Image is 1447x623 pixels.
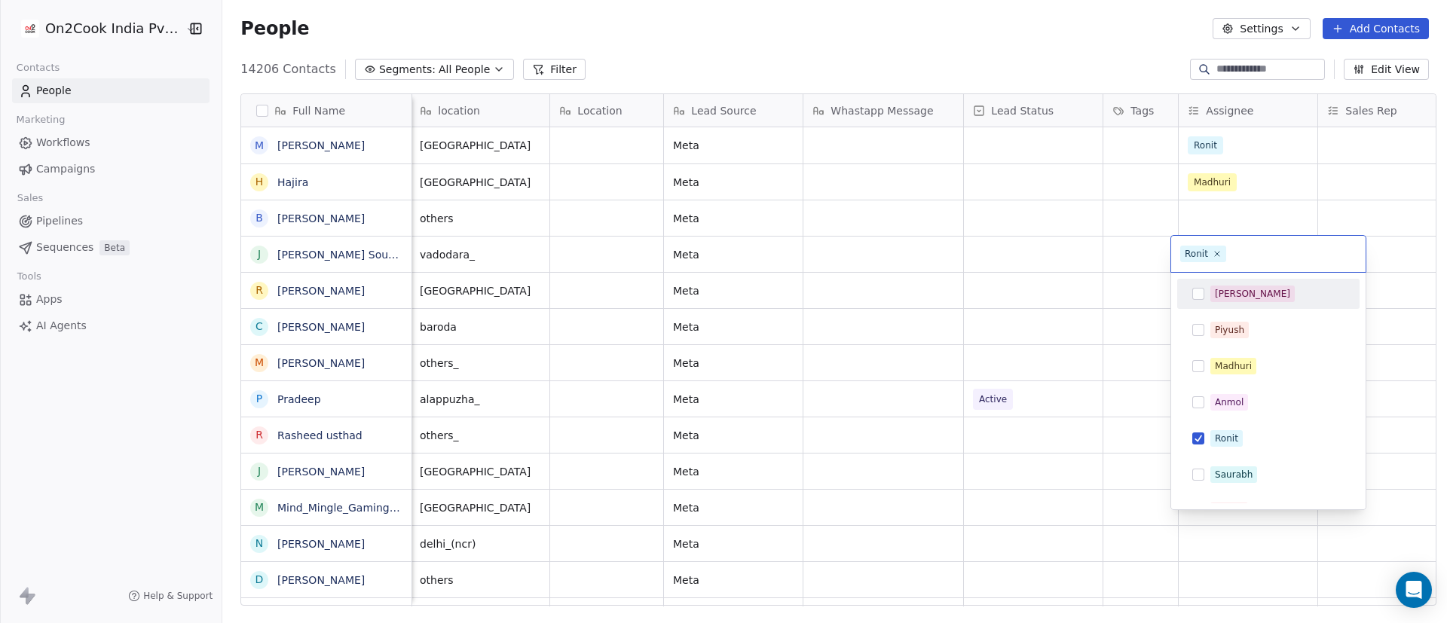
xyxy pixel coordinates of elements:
[1215,395,1244,409] div: Anmol
[1185,247,1208,261] div: Ronit
[1215,359,1252,373] div: Madhuri
[1215,468,1253,481] div: Saurabh
[1215,432,1238,445] div: Ronit
[1215,287,1290,301] div: [PERSON_NAME]
[1215,323,1244,337] div: Piyush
